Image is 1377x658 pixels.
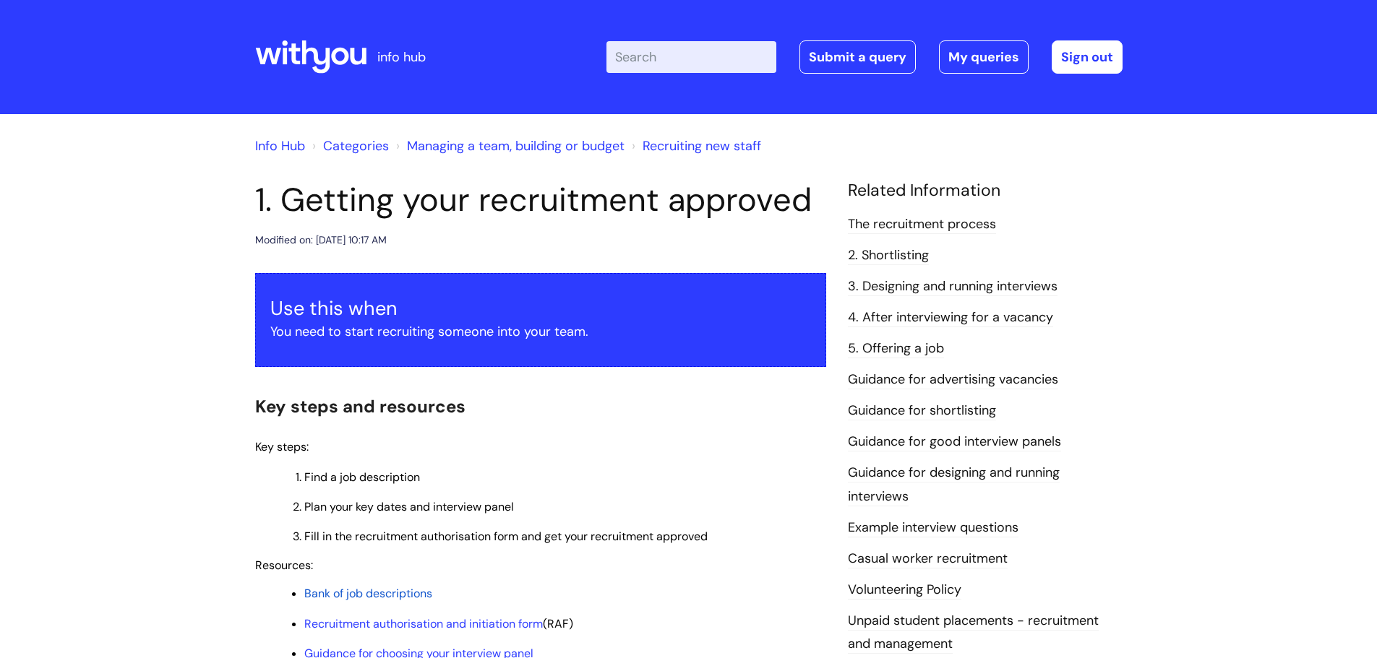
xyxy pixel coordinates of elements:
[392,134,625,157] li: Managing a team, building or budget
[848,519,1018,537] a: Example interview questions
[255,395,466,417] span: Key steps and resources
[377,46,426,69] p: info hub
[255,181,826,220] h1: 1. Getting your recruitment approved
[848,433,1061,451] a: Guidance for good interview panels
[848,464,1060,506] a: Guidance for designing and running interviews
[606,40,1123,74] div: | -
[309,134,389,157] li: Solution home
[304,499,514,514] span: Plan your key dates and interview panel
[799,40,916,74] a: Submit a query
[323,137,389,155] a: Categories
[255,558,313,573] span: Resources:
[270,320,811,343] p: You need to start recruiting someone into your team.
[848,246,929,265] a: 2. Shortlisting
[304,529,708,544] span: Fill in the recruitment authorisation form and get your recruitment approved
[304,469,420,485] span: Find a job description
[606,41,776,73] input: Search
[848,581,961,599] a: Volunteering Policy
[270,297,811,320] h3: Use this when
[304,616,543,631] a: Recruitment authorisation and initiation form
[848,371,1058,389] a: Guidance for advertising vacancies
[848,215,996,234] a: The recruitment process
[304,616,826,632] p: (RAF)
[255,137,305,155] a: Info Hub
[848,612,1099,654] a: Unpaid student placements - recruitment and management
[255,231,387,249] div: Modified on: [DATE] 10:17 AM
[628,134,761,157] li: Recruiting new staff
[939,40,1029,74] a: My queries
[848,402,996,420] a: Guidance for shortlisting
[848,308,1053,327] a: 4. After interviewing for a vacancy
[848,181,1123,201] h4: Related Information
[848,277,1058,296] a: 3. Designing and running interviews
[407,137,625,155] a: Managing a team, building or budget
[643,137,761,155] a: Recruiting new staff
[255,439,309,454] span: Key steps:
[304,586,432,601] a: Bank of job descriptions
[848,550,1008,568] a: Casual worker recruitment
[1052,40,1123,74] a: Sign out
[848,339,944,358] a: 5. Offering a job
